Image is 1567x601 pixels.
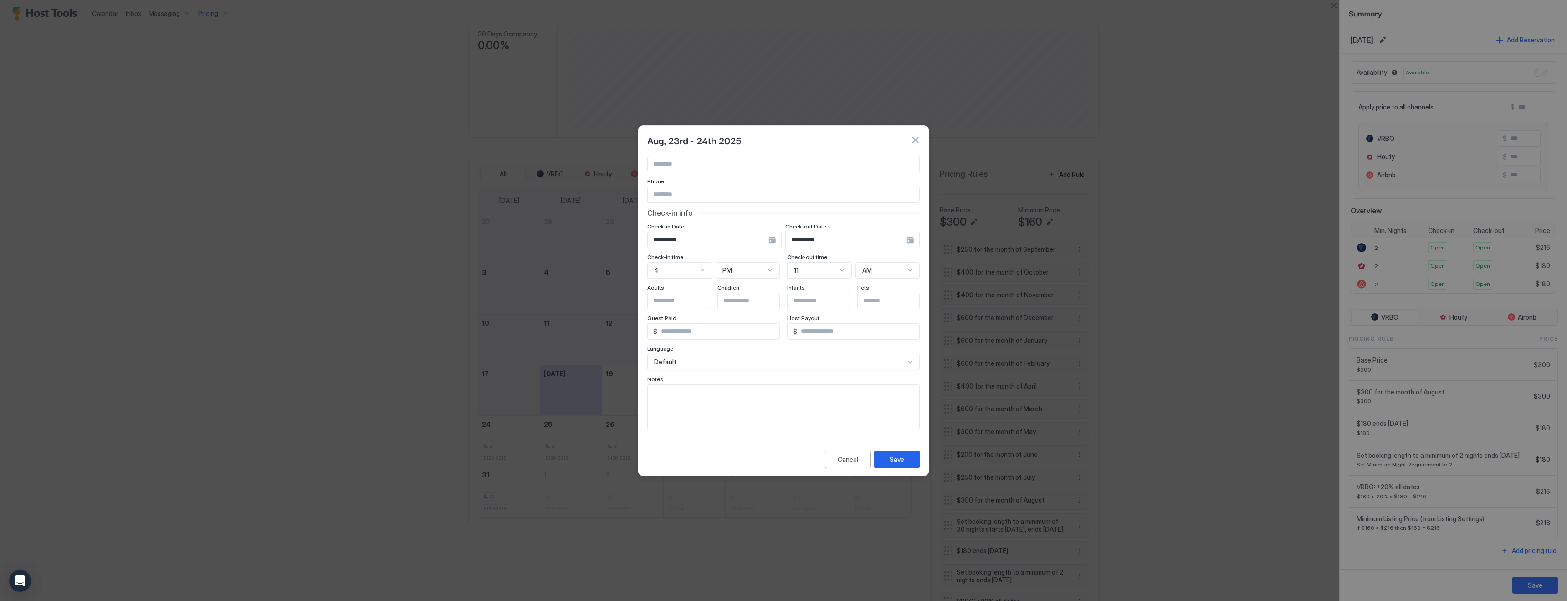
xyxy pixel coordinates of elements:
span: Adults [647,284,664,291]
span: Default [654,358,676,366]
span: $ [653,327,657,336]
span: Pets [857,284,869,291]
input: Input Field [858,293,932,309]
input: Input Field [788,293,862,309]
span: Aug, 23rd - 24th 2025 [647,133,742,147]
span: 11 [794,266,799,275]
span: PM [722,266,732,275]
button: Cancel [825,451,871,468]
span: Infants [787,284,805,291]
span: Children [717,284,739,291]
span: Check-in time [647,254,683,260]
textarea: Input Field [648,385,919,430]
span: Language [647,345,673,352]
span: Check-in info [647,208,693,218]
span: AM [862,266,872,275]
span: Check-in Date [647,223,684,230]
span: Check-out time [787,254,827,260]
button: Save [874,451,920,468]
span: Host Payout [787,315,819,321]
input: Input Field [718,293,793,309]
input: Input Field [648,232,768,248]
span: 4 [654,266,659,275]
span: Guest Paid [647,315,676,321]
div: Save [890,455,904,464]
div: Open Intercom Messenger [9,570,31,592]
span: Notes [647,376,663,383]
input: Input Field [657,324,779,339]
input: Input Field [648,187,919,202]
input: Input Field [648,293,722,309]
div: Cancel [838,455,858,464]
input: Input Field [797,324,919,339]
span: Check-out Date [785,223,826,230]
input: Input Field [786,232,906,248]
span: $ [793,327,797,336]
input: Input Field [648,156,919,172]
span: Phone [647,178,664,185]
